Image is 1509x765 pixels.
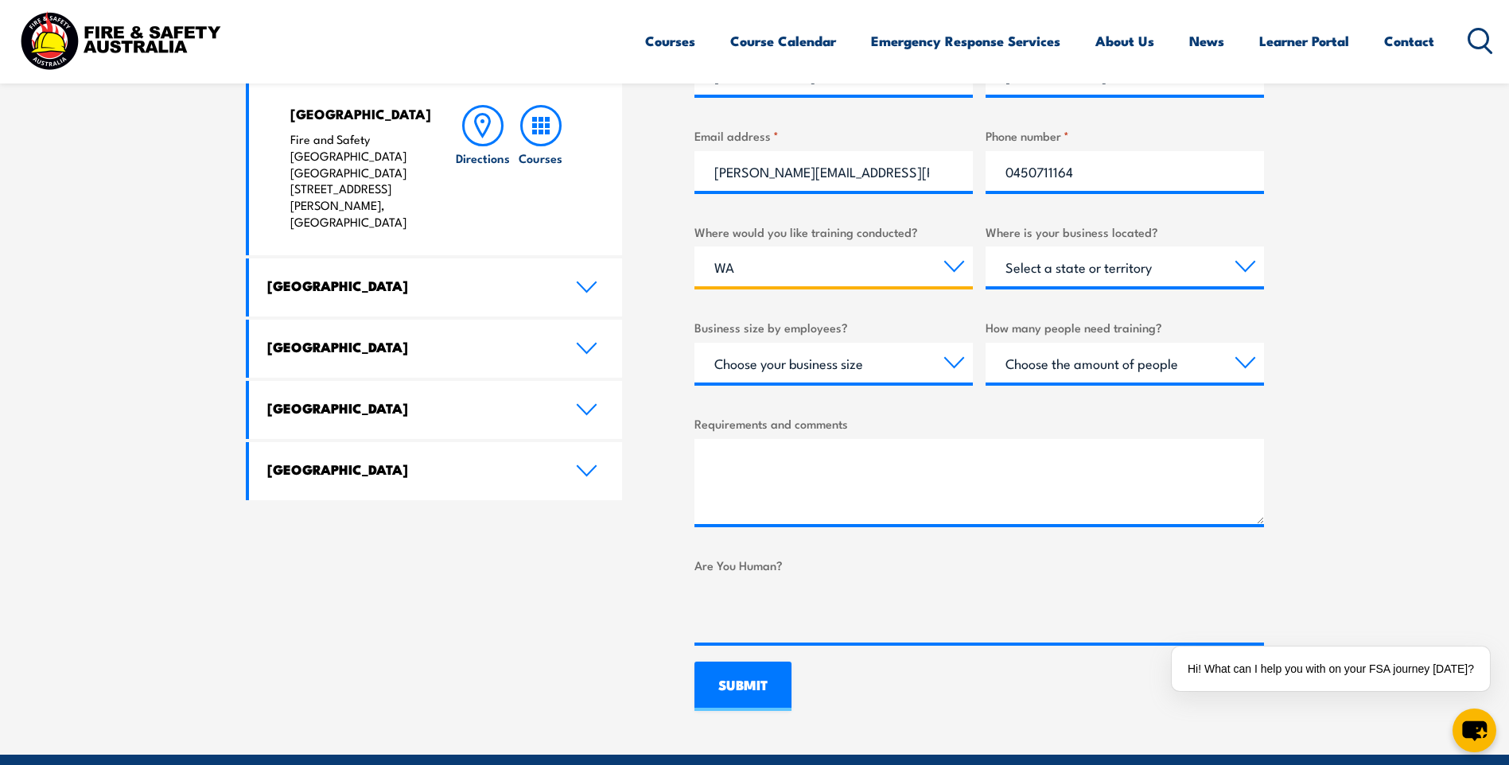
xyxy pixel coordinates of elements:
[986,126,1264,145] label: Phone number
[694,414,1264,433] label: Requirements and comments
[519,150,562,166] h6: Courses
[871,20,1060,62] a: Emergency Response Services
[454,105,511,231] a: Directions
[694,318,973,336] label: Business size by employees?
[986,223,1264,241] label: Where is your business located?
[249,442,623,500] a: [GEOGRAPHIC_DATA]
[694,223,973,241] label: Where would you like training conducted?
[249,320,623,378] a: [GEOGRAPHIC_DATA]
[1384,20,1434,62] a: Contact
[694,556,1264,574] label: Are You Human?
[267,399,552,417] h4: [GEOGRAPHIC_DATA]
[645,20,695,62] a: Courses
[1172,647,1490,691] div: Hi! What can I help you with on your FSA journey [DATE]?
[456,150,510,166] h6: Directions
[290,131,423,231] p: Fire and Safety [GEOGRAPHIC_DATA] [GEOGRAPHIC_DATA] [STREET_ADDRESS][PERSON_NAME], [GEOGRAPHIC_DATA]
[512,105,570,231] a: Courses
[694,662,791,711] input: SUBMIT
[1453,709,1496,752] button: chat-button
[694,126,973,145] label: Email address
[267,460,552,478] h4: [GEOGRAPHIC_DATA]
[694,581,936,643] iframe: reCAPTCHA
[249,258,623,316] a: [GEOGRAPHIC_DATA]
[1189,20,1224,62] a: News
[1259,20,1349,62] a: Learner Portal
[290,105,423,122] h4: [GEOGRAPHIC_DATA]
[730,20,836,62] a: Course Calendar
[267,277,552,294] h4: [GEOGRAPHIC_DATA]
[986,318,1264,336] label: How many people need training?
[267,338,552,355] h4: [GEOGRAPHIC_DATA]
[1095,20,1154,62] a: About Us
[249,381,623,439] a: [GEOGRAPHIC_DATA]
